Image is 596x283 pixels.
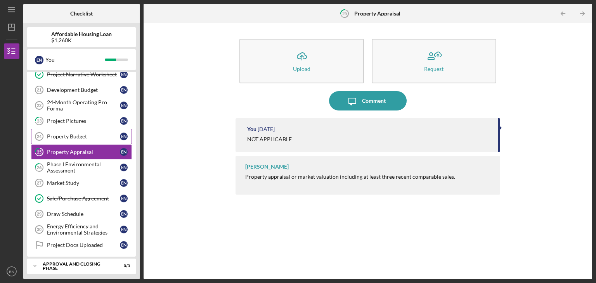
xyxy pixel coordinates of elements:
[47,71,120,78] div: Project Narrative Worksheet
[31,113,132,129] a: 23Project PicturesEN
[47,223,120,236] div: Energy Efficiency and Environmental Strategies
[37,88,42,92] tspan: 21
[31,82,132,98] a: 21Development BudgetEN
[47,161,120,174] div: Phase I Environmental Assessment
[120,102,128,109] div: E N
[120,86,128,94] div: E N
[43,262,111,271] div: Approval and Closing Phase
[31,206,132,222] a: 29Draw ScheduleEN
[120,148,128,156] div: E N
[47,180,120,186] div: Market Study
[120,164,128,171] div: E N
[37,150,42,155] tspan: 25
[120,210,128,218] div: E N
[258,126,275,132] time: 2025-07-24 07:53
[120,195,128,202] div: E N
[354,10,400,17] b: Property Appraisal
[70,10,93,17] b: Checklist
[47,87,120,93] div: Development Budget
[9,269,14,274] text: EN
[31,129,132,144] a: 24Property BudgetEN
[47,195,120,202] div: Sale/Purchase Agreement
[37,227,42,232] tspan: 30
[247,126,256,132] div: You
[51,37,112,43] div: $1,260K
[31,98,132,113] a: 2224-Month Operating Pro FormaEN
[31,67,132,82] a: Project Narrative WorksheetEN
[245,164,289,170] div: [PERSON_NAME]
[45,53,105,66] div: You
[37,119,42,124] tspan: 23
[31,160,132,175] a: 26Phase I Environmental AssessmentEN
[31,144,132,160] a: 25Property AppraisalEN
[31,175,132,191] a: 27Market StudyEN
[293,66,310,72] div: Upload
[37,103,42,108] tspan: 22
[247,136,292,142] div: NOT APPLICABLE
[120,117,128,125] div: E N
[424,66,444,72] div: Request
[37,212,42,216] tspan: 29
[120,241,128,249] div: E N
[47,118,120,124] div: Project Pictures
[120,179,128,187] div: E N
[37,181,42,185] tspan: 27
[31,237,132,253] a: Project Docs UploadedEN
[47,99,120,112] div: 24-Month Operating Pro Forma
[329,91,407,110] button: Comment
[372,39,496,83] button: Request
[120,133,128,140] div: E N
[37,165,42,170] tspan: 26
[120,226,128,233] div: E N
[47,149,120,155] div: Property Appraisal
[47,211,120,217] div: Draw Schedule
[239,39,364,83] button: Upload
[120,71,128,78] div: E N
[35,56,43,64] div: E N
[31,191,132,206] a: Sale/Purchase AgreementEN
[245,173,455,180] span: Property appraisal or market valuation including at least three recent comparable sales.
[4,264,19,279] button: EN
[47,242,120,248] div: Project Docs Uploaded
[51,31,112,37] b: Affordable Housing Loan
[116,264,130,268] div: 0 / 3
[31,222,132,237] a: 30Energy Efficiency and Environmental StrategiesEN
[362,91,386,110] div: Comment
[342,11,347,16] tspan: 25
[47,133,120,140] div: Property Budget
[37,134,42,139] tspan: 24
